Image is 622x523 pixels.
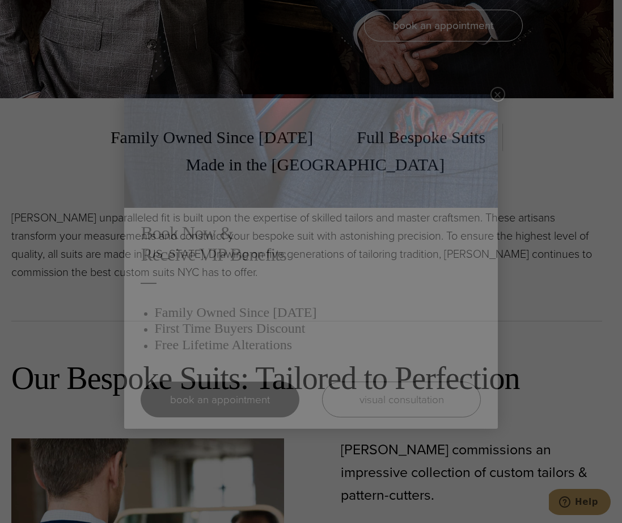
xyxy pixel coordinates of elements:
[141,382,299,417] a: book an appointment
[154,320,481,337] h3: First Time Buyers Discount
[26,8,49,18] span: Help
[154,304,481,321] h3: Family Owned Since [DATE]
[322,382,481,417] a: visual consultation
[490,87,505,102] button: Close
[141,222,481,266] h2: Book Now & Receive VIP Benefits
[154,337,481,353] h3: Free Lifetime Alterations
